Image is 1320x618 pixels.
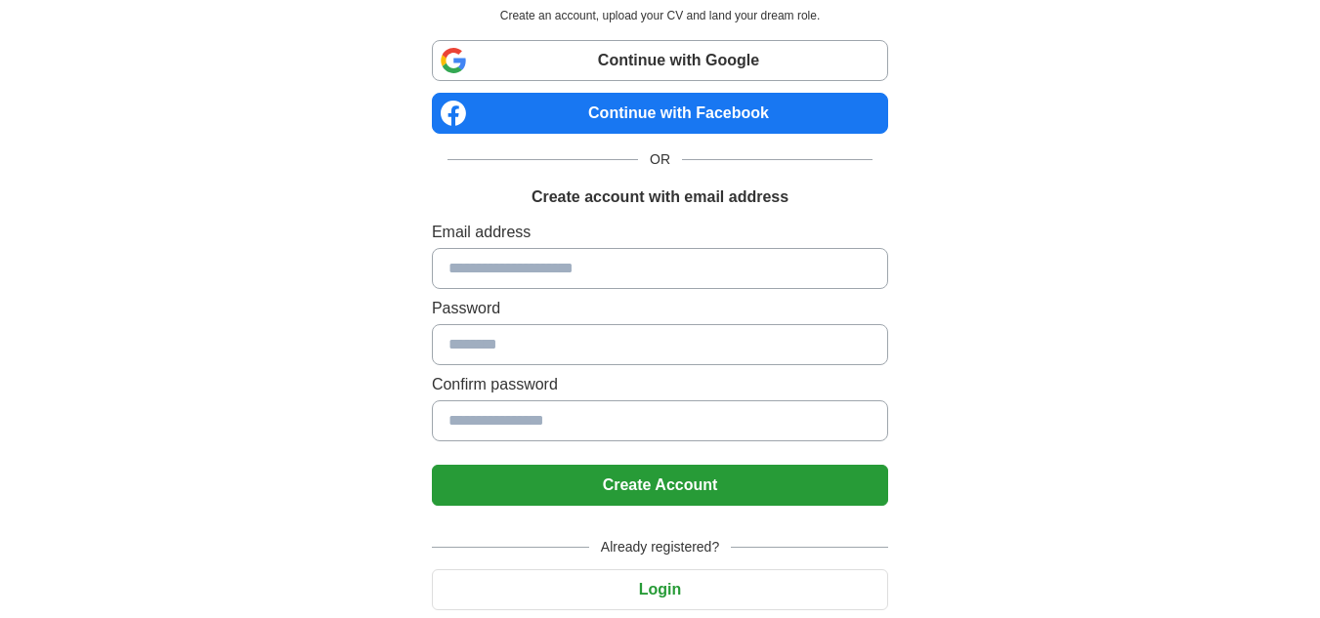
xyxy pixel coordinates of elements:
[432,221,888,244] label: Email address
[532,185,788,209] h1: Create account with email address
[638,149,682,170] span: OR
[589,537,731,557] span: Already registered?
[432,581,888,597] a: Login
[432,297,888,320] label: Password
[432,373,888,396] label: Confirm password
[432,465,888,506] button: Create Account
[432,40,888,81] a: Continue with Google
[432,569,888,610] button: Login
[436,7,884,24] p: Create an account, upload your CV and land your dream role.
[432,93,888,134] a: Continue with Facebook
